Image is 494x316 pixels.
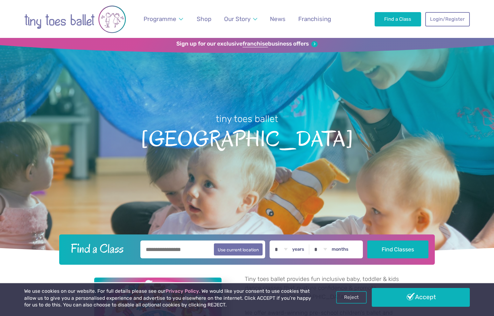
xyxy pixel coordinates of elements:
a: Reject [336,291,367,303]
p: We use cookies on our website. For full details please see our . We would like your consent to us... [24,288,314,309]
a: Shop [194,11,214,26]
a: Franchising [295,11,334,26]
img: tiny toes ballet [24,4,126,35]
a: Our Story [221,11,260,26]
span: Shop [197,15,211,23]
h2: Find a Class [66,241,136,256]
span: Franchising [298,15,331,23]
a: Sign up for our exclusivefranchisebusiness offers [176,40,317,47]
button: Use current location [214,243,263,255]
span: [GEOGRAPHIC_DATA] [11,125,483,151]
a: Programme [141,11,186,26]
span: News [270,15,286,23]
a: Find a Class [375,12,421,26]
a: Login/Register [425,12,470,26]
small: tiny toes ballet [216,113,278,124]
button: Find Classes [367,241,429,258]
span: Programme [144,15,176,23]
strong: franchise [243,40,268,47]
a: News [267,11,288,26]
label: years [292,247,304,252]
p: Tiny toes ballet provides fun inclusive baby, toddler & kids dance classes that nurture confidenc... [245,275,400,301]
a: Privacy Policy [166,288,199,294]
a: Accept [372,288,470,306]
span: Our Story [224,15,251,23]
label: months [332,247,349,252]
